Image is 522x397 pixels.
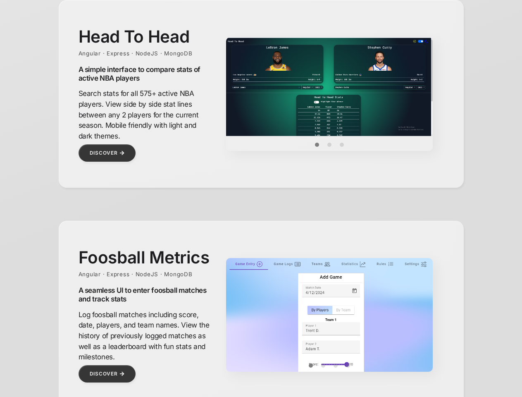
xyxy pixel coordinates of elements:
[79,309,211,362] p: Log foosball matches including score, date, players, and team names. View the history of previous...
[305,359,317,372] button: Item 0
[79,88,211,141] p: Search stats for all 575+ active NBA players. View side by side stat lines between any 2 players ...
[323,139,336,151] button: Item 1
[311,139,323,151] button: Item 0
[79,65,211,82] h2: A simple interface to compare stats of active NBA players
[342,359,354,372] button: Item 3
[79,144,136,162] a: Discover
[226,37,433,136] img: 0.png
[79,26,211,47] h1: Head To Head
[79,247,211,268] h1: Foosball Metrics
[79,271,211,277] div: Angular · Express · NodeJS · MongoDB
[79,286,211,303] h2: A seamless UI to enter foosball matches and track stats
[79,50,211,57] div: Angular · Express · NodeJS · MongoDB
[336,139,348,151] button: Item 2
[329,359,342,372] button: Item 2
[317,359,329,372] button: Item 1
[79,365,136,383] a: Discover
